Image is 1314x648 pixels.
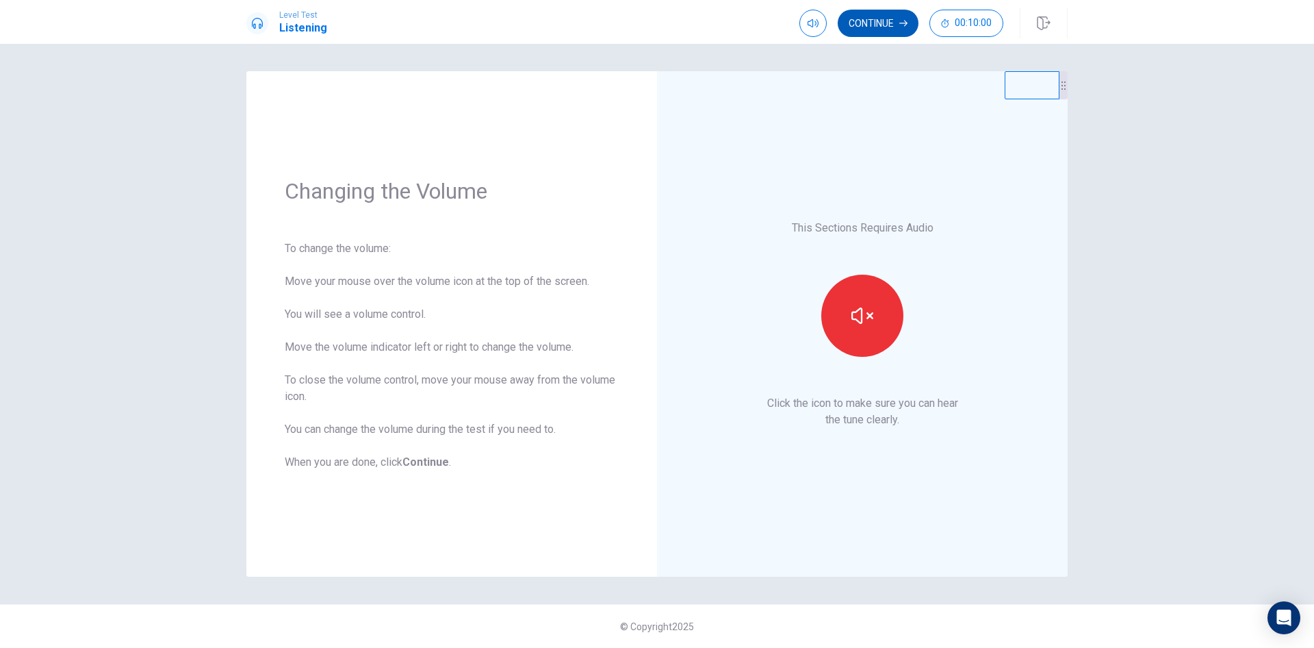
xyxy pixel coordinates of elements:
div: Open Intercom Messenger [1267,601,1300,634]
h1: Listening [279,20,327,36]
button: Continue [838,10,918,37]
button: 00:10:00 [929,10,1003,37]
span: © Copyright 2025 [620,621,694,632]
p: Click the icon to make sure you can hear the tune clearly. [767,395,958,428]
b: Continue [402,456,449,469]
span: Level Test [279,10,327,20]
h1: Changing the Volume [285,177,619,205]
span: 00:10:00 [955,18,992,29]
p: This Sections Requires Audio [792,220,933,236]
div: To change the volume: Move your mouse over the volume icon at the top of the screen. You will see... [285,240,619,471]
